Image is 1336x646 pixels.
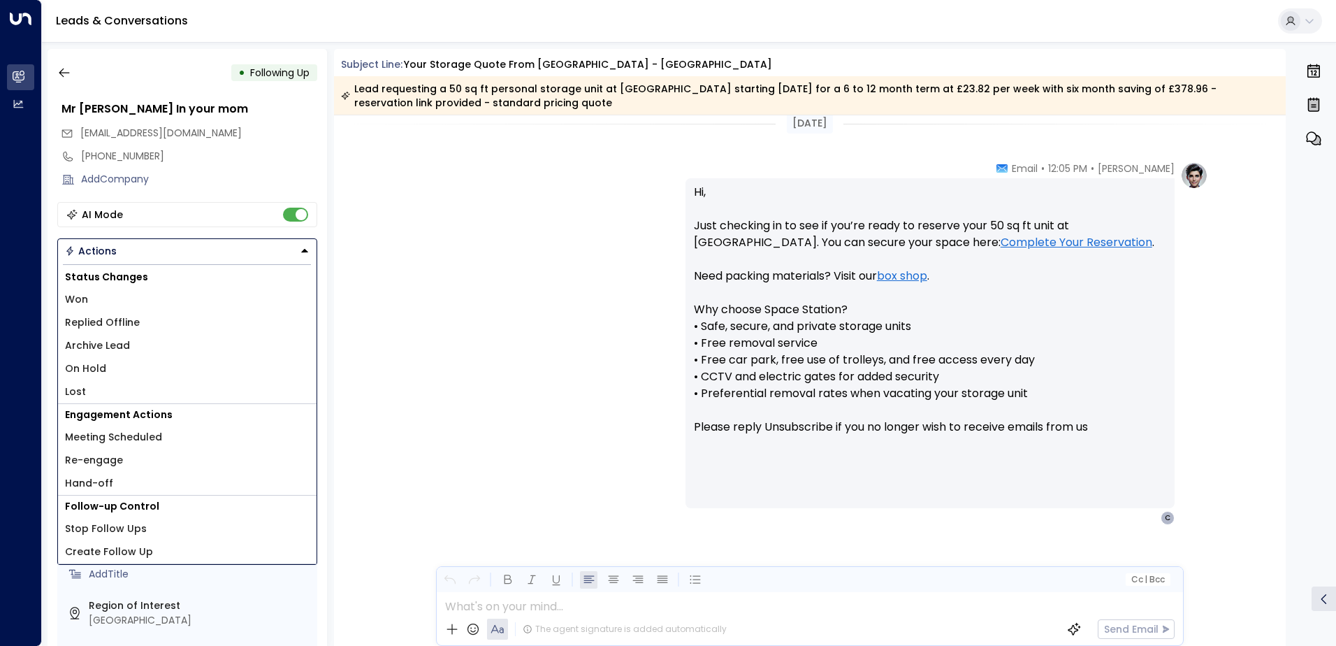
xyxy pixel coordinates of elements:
img: profile-logo.png [1180,161,1208,189]
button: Undo [441,571,458,589]
span: Re-engage [65,453,123,468]
span: Lost [65,385,86,399]
div: • [238,60,245,85]
div: AddCompany [81,172,317,187]
span: Cc Bcc [1131,575,1164,584]
span: Meeting Scheduled [65,430,162,445]
div: [GEOGRAPHIC_DATA] [89,613,312,628]
a: Complete Your Reservation [1001,234,1152,251]
div: AI Mode [82,208,123,222]
div: [PHONE_NUMBER] [81,149,317,164]
span: CancerTurnsMeOn@hotmail.com [80,126,242,141]
button: Cc|Bcc [1125,573,1170,587]
a: Leads & Conversations [56,13,188,29]
div: [DATE] [787,113,833,134]
span: 12:05 PM [1048,161,1087,175]
span: | [1145,575,1147,584]
span: [PERSON_NAME] [1098,161,1175,175]
span: Stop Follow Ups [65,522,147,536]
h1: Follow-up Control [58,496,317,517]
div: AddTitle [89,567,312,582]
span: Replied Offline [65,315,140,330]
span: Won [65,292,88,307]
span: Following Up [250,66,310,80]
div: C [1161,511,1175,525]
span: Hand-off [65,476,113,491]
span: Archive Lead [65,338,130,353]
label: Region of Interest [89,598,312,613]
span: • [1041,161,1045,175]
span: Email [1012,161,1038,175]
span: On Hold [65,361,106,376]
span: • [1091,161,1094,175]
div: Your storage quote from [GEOGRAPHIC_DATA] - [GEOGRAPHIC_DATA] [404,57,772,72]
h1: Engagement Actions [58,404,317,426]
h1: Status Changes [58,266,317,288]
p: Hi, Just checking in to see if you’re ready to reserve your 50 sq ft unit at [GEOGRAPHIC_DATA]. Y... [694,184,1166,452]
span: [EMAIL_ADDRESS][DOMAIN_NAME] [80,126,242,140]
button: Redo [465,571,483,589]
div: Lead requesting a 50 sq ft personal storage unit at [GEOGRAPHIC_DATA] starting [DATE] for a 6 to ... [341,82,1278,110]
div: Actions [65,245,117,257]
div: Mr [PERSON_NAME] In your mom [61,101,317,117]
a: box shop [877,268,927,285]
div: The agent signature is added automatically [523,623,727,636]
div: Button group with a nested menu [57,238,317,264]
button: Actions [57,238,317,264]
span: Create Follow Up [65,545,153,559]
span: Subject Line: [341,57,402,71]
